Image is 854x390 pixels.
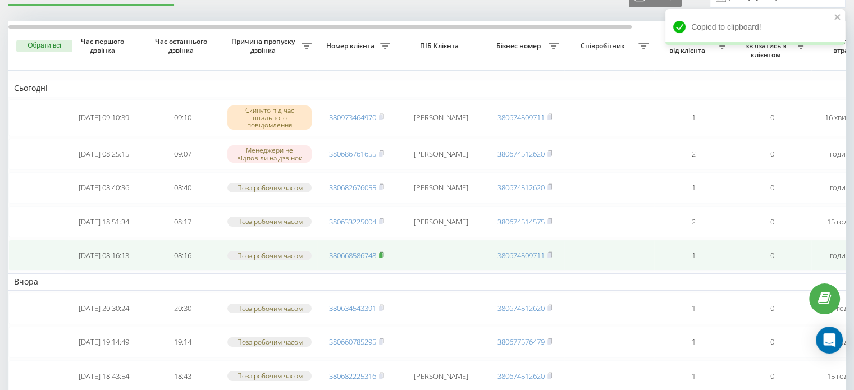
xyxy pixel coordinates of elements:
td: 20:30 [143,293,222,324]
a: 380973464970 [329,112,376,122]
div: Поза робочим часом [227,183,312,192]
a: 380674512620 [497,182,545,192]
a: 380674509711 [497,112,545,122]
a: 380674512620 [497,149,545,159]
td: 0 [733,293,811,324]
div: Поза робочим часом [227,217,312,226]
td: [DATE] 08:25:15 [65,139,143,170]
td: [DATE] 09:10:39 [65,99,143,136]
td: [PERSON_NAME] [396,206,486,237]
span: Бізнес номер [491,42,549,51]
a: 380674512620 [497,371,545,381]
button: close [834,12,842,23]
span: Час останнього дзвінка [152,37,213,54]
div: Поза робочим часом [227,304,312,313]
td: [PERSON_NAME] [396,172,486,204]
td: 2 [654,206,733,237]
a: 380674514575 [497,217,545,227]
td: [DATE] 08:40:36 [65,172,143,204]
button: Обрати всі [16,40,72,52]
span: Кількість спроб зв'язатись з клієнтом [738,33,796,59]
div: Поза робочим часом [227,337,312,347]
a: 380686761655 [329,149,376,159]
span: Час першого дзвінка [74,37,134,54]
td: [PERSON_NAME] [396,139,486,170]
a: 380682225316 [329,371,376,381]
a: 380633225004 [329,217,376,227]
div: Open Intercom Messenger [816,327,843,354]
td: 0 [733,327,811,358]
div: Поза робочим часом [227,251,312,260]
td: 08:40 [143,172,222,204]
span: Номер клієнта [323,42,380,51]
a: 380634543391 [329,303,376,313]
span: Співробітник [570,42,638,51]
td: 0 [733,240,811,271]
div: Copied to clipboard! [665,9,845,45]
td: [PERSON_NAME] [396,99,486,136]
span: Пропущених від клієнта [660,37,717,54]
td: 09:10 [143,99,222,136]
td: 1 [654,327,733,358]
span: ПІБ Клієнта [405,42,476,51]
td: [DATE] 18:51:34 [65,206,143,237]
td: [DATE] 19:14:49 [65,327,143,358]
td: [DATE] 20:30:24 [65,293,143,324]
div: Скинуто під час вітального повідомлення [227,105,312,130]
td: 08:17 [143,206,222,237]
td: 2 [654,139,733,170]
a: 380674509711 [497,250,545,260]
td: 19:14 [143,327,222,358]
td: 1 [654,99,733,136]
td: 1 [654,240,733,271]
div: Менеджери не відповіли на дзвінок [227,145,312,162]
span: Причина пропуску дзвінка [227,37,302,54]
a: 380668586748 [329,250,376,260]
td: 08:16 [143,240,222,271]
a: 380677576479 [497,337,545,347]
td: 0 [733,206,811,237]
td: 0 [733,139,811,170]
td: 1 [654,293,733,324]
div: Поза робочим часом [227,371,312,380]
td: 09:07 [143,139,222,170]
a: 380674512620 [497,303,545,313]
td: 0 [733,172,811,204]
td: [DATE] 08:16:13 [65,240,143,271]
td: 0 [733,99,811,136]
a: 380660785295 [329,337,376,347]
a: 380682676055 [329,182,376,192]
td: 1 [654,172,733,204]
